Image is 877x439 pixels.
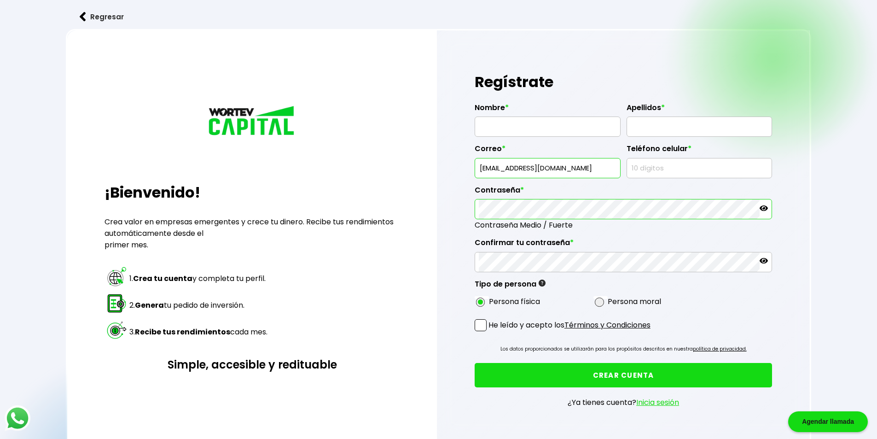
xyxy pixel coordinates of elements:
[475,280,546,293] label: Tipo de persona
[627,103,772,117] label: Apellidos
[475,363,772,387] button: CREAR CUENTA
[627,144,772,158] label: Teléfono celular
[475,68,772,96] h1: Regístrate
[206,105,298,139] img: logo_wortev_capital
[788,411,868,432] div: Agendar llamada
[608,296,661,307] label: Persona moral
[80,12,86,22] img: flecha izquierda
[129,265,268,291] td: 1. y completa tu perfil.
[129,292,268,318] td: 2. tu pedido de inversión.
[488,319,650,331] p: He leído y acepto los
[135,300,164,310] strong: Genera
[135,327,230,337] strong: Recibe tus rendimientos
[475,238,772,252] label: Confirmar tu contraseña
[106,319,128,341] img: paso 3
[106,293,128,314] img: paso 2
[564,320,650,330] a: Términos y Condiciones
[489,296,540,307] label: Persona física
[568,397,679,408] p: ¿Ya tienes cuenta?
[539,280,546,287] img: gfR76cHglkPwleuBLjWdxeZVvX9Wp6JBDmjRYY8JYDQn16A2ICN00zLTgIroGa6qie5tIuWH7V3AapTKqzv+oMZsGfMUqL5JM...
[105,357,400,373] h3: Simple, accesible y redituable
[105,216,400,251] p: Crea valor en empresas emergentes y crece tu dinero. Recibe tus rendimientos automáticamente desd...
[475,103,621,117] label: Nombre
[631,158,768,178] input: 10 dígitos
[133,273,192,284] strong: Crea tu cuenta
[66,5,138,29] button: Regresar
[693,345,747,352] a: política de privacidad.
[475,144,621,158] label: Correo
[475,219,772,231] span: Contraseña Medio / Fuerte
[636,397,679,408] a: Inicia sesión
[479,158,616,178] input: inversionista@gmail.com
[475,186,772,199] label: Contraseña
[105,181,400,204] h2: ¡Bienvenido!
[106,266,128,287] img: paso 1
[129,319,268,345] td: 3. cada mes.
[66,5,811,29] a: flecha izquierdaRegresar
[5,405,30,431] img: logos_whatsapp-icon.242b2217.svg
[500,345,747,354] p: Los datos proporcionados se utilizarán para los propósitos descritos en nuestra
